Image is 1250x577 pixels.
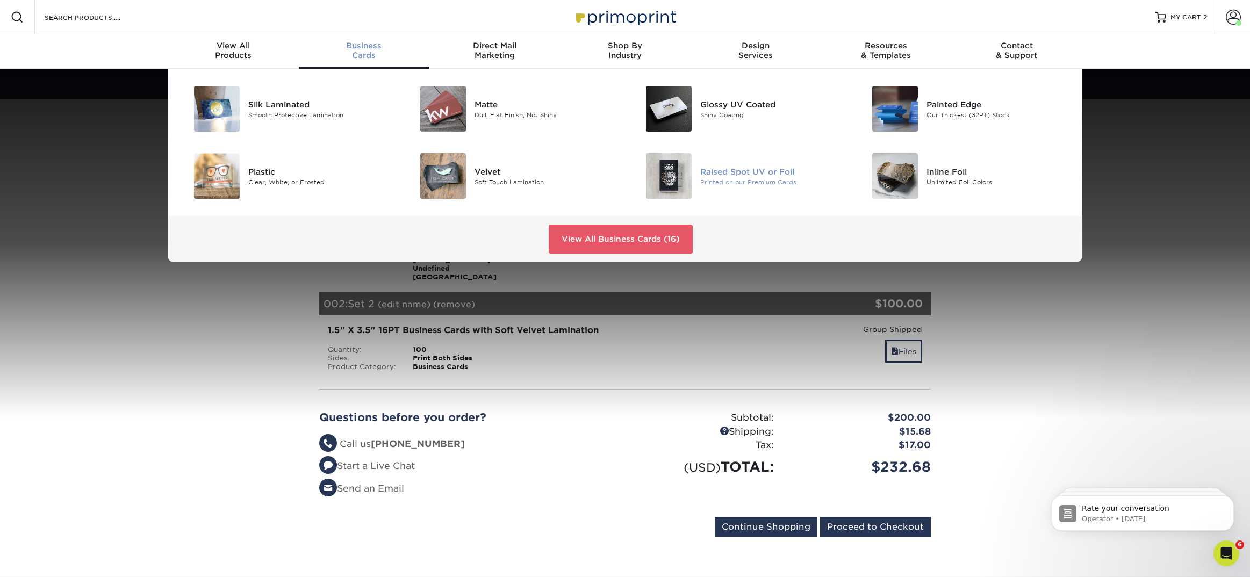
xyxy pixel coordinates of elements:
div: Industry [560,41,691,60]
a: DesignServices [690,34,821,69]
div: Soft Touch Lamination [475,177,617,186]
div: Raised Spot UV or Foil [700,165,843,177]
div: Plastic [248,165,391,177]
div: TOTAL: [625,457,782,477]
span: 2 [1203,13,1207,21]
span: Business [299,41,429,51]
img: Primoprint [571,5,679,28]
a: Glossy UV Coated Business Cards Glossy UV Coated Shiny Coating [633,82,843,136]
span: MY CART [1170,13,1201,22]
span: 6 [1235,540,1244,549]
a: Contact& Support [951,34,1082,69]
li: Call us [319,437,617,451]
div: & Support [951,41,1082,60]
div: Dull, Flat Finish, Not Shiny [475,110,617,119]
div: Velvet [475,165,617,177]
iframe: Intercom live chat [1213,540,1239,566]
div: Painted Edge [926,98,1069,110]
div: Services [690,41,821,60]
div: Our Thickest (32PT) Stock [926,110,1069,119]
img: Matte Business Cards [420,86,466,132]
span: Shop By [560,41,691,51]
a: Painted Edge Business Cards Painted Edge Our Thickest (32PT) Stock [859,82,1069,136]
div: Smooth Protective Lamination [248,110,391,119]
div: Glossy UV Coated [700,98,843,110]
span: Design [690,41,821,51]
div: Shiny Coating [700,110,843,119]
a: Direct MailMarketing [429,34,560,69]
div: $15.68 [782,425,939,439]
div: Inline Foil [926,165,1069,177]
a: Velvet Business Cards Velvet Soft Touch Lamination [407,149,617,203]
img: Velvet Business Cards [420,153,466,199]
div: Marketing [429,41,560,60]
strong: [PHONE_NUMBER] [371,438,465,449]
span: Contact [951,41,1082,51]
small: (USD) [684,460,721,474]
a: Resources& Templates [821,34,951,69]
div: Silk Laminated [248,98,391,110]
div: Unlimited Foil Colors [926,177,1069,186]
img: Raised Spot UV or Foil Business Cards [646,153,692,199]
div: $17.00 [782,438,939,452]
a: View AllProducts [168,34,299,69]
a: Start a Live Chat [319,460,415,471]
a: Silk Laminated Business Cards Silk Laminated Smooth Protective Lamination [181,82,391,136]
a: View All Business Cards (16) [549,225,693,254]
div: Printed on our Premium Cards [700,177,843,186]
span: View All [168,41,299,51]
div: $232.68 [782,457,939,477]
div: Cards [299,41,429,60]
div: & Templates [821,41,951,60]
span: Resources [821,41,951,51]
img: Silk Laminated Business Cards [194,86,240,132]
a: Plastic Business Cards Plastic Clear, White, or Frosted [181,149,391,203]
a: Send an Email [319,483,404,494]
img: Painted Edge Business Cards [872,86,918,132]
input: Proceed to Checkout [820,517,931,537]
input: Continue Shopping [715,517,817,537]
a: Raised Spot UV or Foil Business Cards Raised Spot UV or Foil Printed on our Premium Cards [633,149,843,203]
a: Inline Foil Business Cards Inline Foil Unlimited Foil Colors [859,149,1069,203]
img: Glossy UV Coated Business Cards [646,86,692,132]
div: Clear, White, or Frosted [248,177,391,186]
input: SEARCH PRODUCTS..... [44,11,148,24]
a: BusinessCards [299,34,429,69]
img: Inline Foil Business Cards [872,153,918,199]
iframe: Google Customer Reviews [3,544,91,573]
div: Matte [475,98,617,110]
span: Direct Mail [429,41,560,51]
img: Plastic Business Cards [194,153,240,199]
a: Shop ByIndustry [560,34,691,69]
div: Products [168,41,299,60]
a: Matte Business Cards Matte Dull, Flat Finish, Not Shiny [407,82,617,136]
iframe: Intercom notifications message [1035,473,1250,548]
div: Tax: [625,438,782,452]
div: Shipping: [625,425,782,439]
